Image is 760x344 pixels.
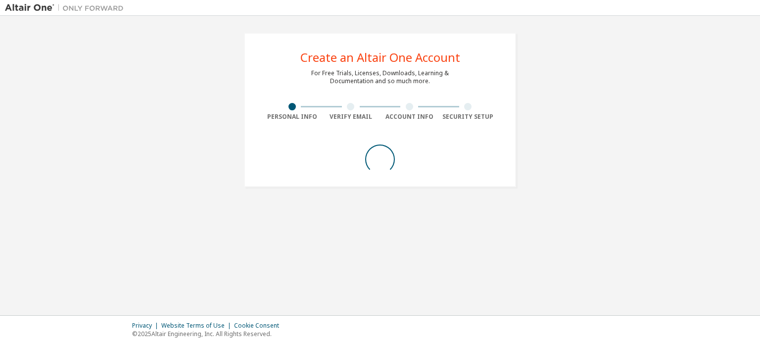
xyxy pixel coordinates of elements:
[132,322,161,330] div: Privacy
[5,3,129,13] img: Altair One
[234,322,285,330] div: Cookie Consent
[322,113,380,121] div: Verify Email
[263,113,322,121] div: Personal Info
[132,330,285,338] p: © 2025 Altair Engineering, Inc. All Rights Reserved.
[380,113,439,121] div: Account Info
[439,113,498,121] div: Security Setup
[300,51,460,63] div: Create an Altair One Account
[311,69,449,85] div: For Free Trials, Licenses, Downloads, Learning & Documentation and so much more.
[161,322,234,330] div: Website Terms of Use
